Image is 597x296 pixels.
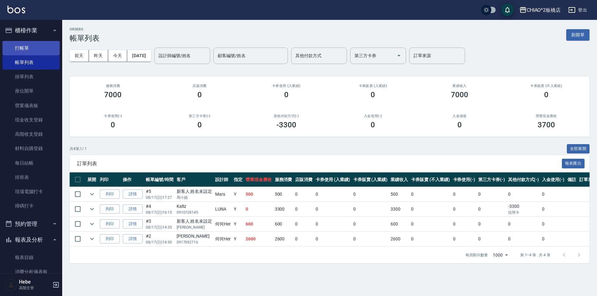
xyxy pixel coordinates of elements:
td: -3300 [507,202,541,216]
h3: 0 [111,121,115,129]
h2: 營業現金應收 [510,114,582,118]
button: 列印 [100,234,120,244]
td: 0 [294,187,314,202]
td: 0 [294,232,314,246]
h3: 0 [284,90,289,99]
td: 3300 [389,202,410,216]
td: 600 [389,217,410,231]
td: 0 [540,187,566,202]
p: 共 4 筆, 1 / 1 [70,146,87,152]
p: 08/17 (日) 17:27 [146,195,174,200]
img: Logo [7,6,25,13]
h3: 帳單列表 [70,34,99,43]
button: Open [394,51,404,61]
td: 0 [410,232,451,246]
h2: 第三方卡券(-) [164,114,236,118]
th: 卡券販賣 (入業績) [352,172,389,187]
th: 服務消費 [273,172,294,187]
a: 詳情 [123,219,143,229]
td: 3300 [273,202,294,216]
a: 詳情 [123,189,143,199]
button: 列印 [100,189,120,199]
td: 0 [540,202,566,216]
a: 報表目錄 [2,250,60,265]
th: 帳單編號/時間 [144,172,175,187]
p: 每頁顯示數量 [465,252,488,258]
a: 掛單列表 [2,70,60,84]
td: 0 [410,217,451,231]
button: 預約管理 [2,216,60,232]
td: #4 [144,202,175,216]
td: LUNA [214,202,232,216]
th: 卡券使用(-) [451,172,477,187]
button: 前天 [70,50,89,61]
h2: 其他付款方式(-) [250,114,322,118]
td: #2 [144,232,175,246]
button: [DATE] [127,50,151,61]
td: 0 [410,187,451,202]
td: 0 [314,217,352,231]
p: 第 1–4 筆 共 4 筆 [520,252,550,258]
td: 0 [352,202,389,216]
td: 0 [352,232,389,246]
a: 帳單列表 [2,55,60,70]
h3: 0 [197,90,202,99]
td: Y [232,232,244,246]
th: 指定 [232,172,244,187]
h3: 0 [544,90,548,99]
p: 0917092716 [177,239,212,245]
td: 0 [314,232,352,246]
div: 新客人 姓名未設定 [177,188,212,195]
td: 500 [244,187,273,202]
h3: 7000 [104,90,122,99]
td: 2600 [273,232,294,246]
button: 列印 [100,219,120,229]
button: expand row [87,219,97,229]
h2: 卡券使用(-) [77,114,149,118]
h3: 服務消費 [77,84,149,88]
th: 店販消費 [294,172,314,187]
h3: 0 [371,121,375,129]
th: 卡券販賣 (不入業績) [410,172,451,187]
td: 0 [507,232,541,246]
div: [PERSON_NAME] [177,233,212,239]
td: #5 [144,187,175,202]
td: 0 [477,187,507,202]
p: 08/17 (日) 14:30 [146,239,174,245]
h2: 卡券使用 (入業績) [250,84,322,88]
td: Y [232,217,244,231]
td: 500 [273,187,294,202]
button: expand row [87,234,97,244]
td: 600 [244,217,273,231]
p: 0910728145 [177,210,212,215]
p: 08/17 (日) 16:15 [146,210,174,215]
td: 0 [540,217,566,231]
th: 展開 [86,172,98,187]
h3: 0 [197,121,202,129]
div: 1000 [490,247,510,263]
h3: 0 [371,90,375,99]
td: 0 [244,202,273,216]
h3: -3300 [276,121,296,129]
th: 卡券使用 (入業績) [314,172,352,187]
th: 其他付款方式(-) [507,172,541,187]
p: 08/17 (日) 14:35 [146,225,174,230]
td: 0 [352,217,389,231]
th: 第三方卡券(-) [477,172,507,187]
h2: 入金儲值 [424,114,496,118]
button: 報表及分析 [2,232,60,248]
th: 操作 [121,172,144,187]
a: 消費分析儀表板 [2,265,60,279]
h2: 業績收入 [424,84,496,88]
a: 營業儀表板 [2,98,60,113]
a: 報表匯出 [562,160,585,166]
td: 500 [389,187,410,202]
td: 2600 [244,232,273,246]
td: 0 [294,217,314,231]
p: [PERSON_NAME] [177,225,212,230]
button: 列印 [100,204,120,214]
td: 0 [294,202,314,216]
div: Kaltz [177,203,212,210]
a: 高階收支登錄 [2,127,60,141]
td: 0 [477,232,507,246]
